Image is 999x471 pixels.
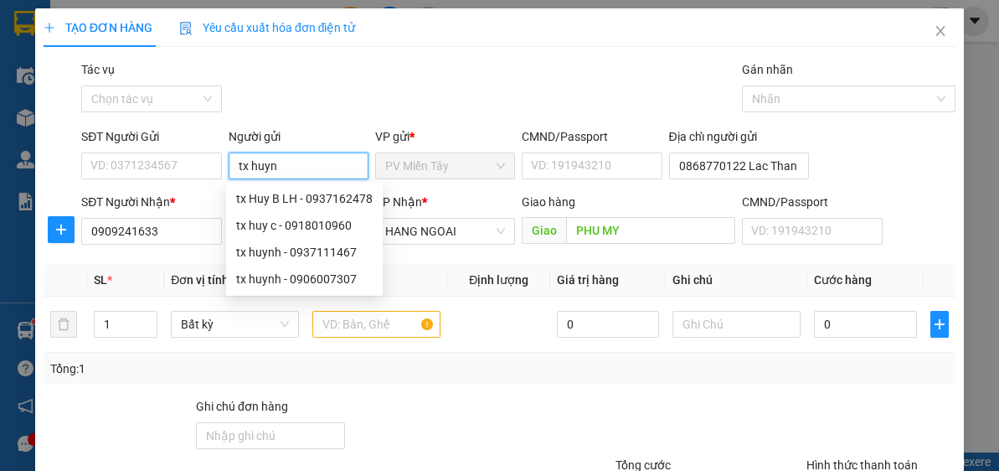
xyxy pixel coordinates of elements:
th: Ghi chú [666,264,807,297]
div: tx huynh - 0906007307 [236,270,373,288]
input: VD: Bàn, Ghế [312,311,440,338]
button: Close [917,8,964,55]
div: tx huynh - 0937111467 [236,243,373,261]
input: Địa chỉ của người gửi [669,153,809,179]
span: plus [44,22,55,34]
div: Tổng: 1 [50,360,388,378]
div: CMND/Passport [742,193,882,211]
span: HANG NGOAI [385,219,505,244]
input: Ghi Chú [672,311,801,338]
div: tx huynh - 0937111467 [226,239,383,266]
span: Yêu cầu xuất hóa đơn điện tử [179,21,356,34]
span: Giao hàng [522,195,575,209]
span: Giá trị hàng [557,273,619,287]
div: SĐT Người Gửi [81,127,221,146]
input: Dọc đường [566,217,735,244]
span: TẠO ĐƠN HÀNG [44,21,152,34]
span: Đơn vị tính [171,273,234,287]
label: Ghi chú đơn hàng [196,400,288,413]
span: PV Miền Tây [385,153,505,179]
span: VP Nhận [375,195,422,209]
img: icon [179,22,193,35]
span: SL [94,273,107,287]
div: tx huy c - 0918010960 [236,216,373,235]
input: 0 [557,311,659,338]
button: delete [50,311,77,338]
button: plus [930,311,950,338]
span: close [934,24,947,38]
div: tx Huy B LH - 0937162478 [236,189,373,208]
div: Địa chỉ người gửi [669,127,809,146]
div: Người gửi [229,127,368,146]
label: Tác vụ [81,63,115,76]
input: Ghi chú đơn hàng [196,422,345,449]
span: Cước hàng [814,273,872,287]
button: plus [48,216,75,243]
div: tx huynh - 0906007307 [226,266,383,292]
label: Gán nhãn [742,63,793,76]
span: Bất kỳ [181,312,289,337]
span: plus [49,223,74,236]
div: tx Huy B LH - 0937162478 [226,185,383,212]
span: Giao [522,217,566,244]
div: SĐT Người Nhận [81,193,221,211]
div: CMND/Passport [522,127,662,146]
div: tx huy c - 0918010960 [226,212,383,239]
span: plus [931,318,949,331]
span: Định lượng [469,273,528,287]
div: VP gửi [375,127,515,146]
